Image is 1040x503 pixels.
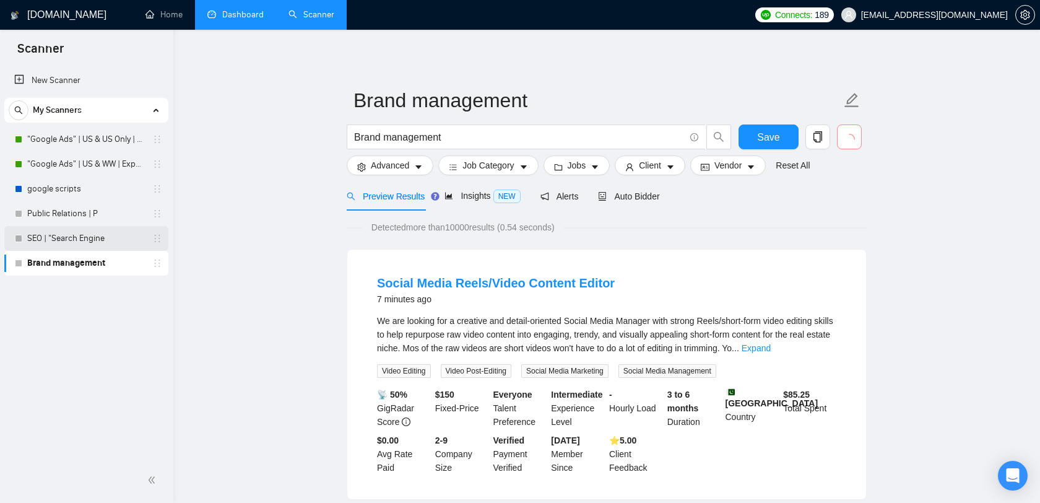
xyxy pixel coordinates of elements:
[435,390,454,400] b: $ 150
[27,127,145,152] a: "Google Ads" | US & US Only | Expert
[152,184,162,194] span: holder
[618,364,716,378] span: Social Media Management
[665,388,723,429] div: Duration
[152,209,162,219] span: holder
[347,155,433,175] button: settingAdvancedcaret-down
[844,92,860,108] span: edit
[4,68,168,93] li: New Scanner
[33,98,82,123] span: My Scanners
[491,434,549,475] div: Payment Verified
[806,131,830,142] span: copy
[493,390,532,400] b: Everyone
[690,155,766,175] button: idcardVendorcaret-down
[493,435,525,445] b: Verified
[377,314,836,355] div: We are looking for a creative and detail-oriented Social Media Manager with strong Reels/short-fo...
[493,190,521,203] span: NEW
[27,226,145,251] a: SEO | "Search Engine
[783,390,810,400] b: $ 85.25
[739,125,799,149] button: Save
[607,434,665,475] div: Client Feedback
[805,125,830,149] button: copy
[433,434,491,475] div: Company Size
[775,8,812,22] span: Connects:
[726,388,818,408] b: [GEOGRAPHIC_DATA]
[548,434,607,475] div: Member Since
[27,152,145,177] a: "Google Ads" | US & WW | Expert
[377,435,399,445] b: $0.00
[375,388,433,429] div: GigRadar Score
[519,162,528,172] span: caret-down
[433,388,491,429] div: Fixed-Price
[363,221,563,234] span: Detected more than 10000 results (0.54 seconds)
[377,390,407,400] b: 📡 50%
[27,177,145,201] a: google scripts
[844,11,853,19] span: user
[781,388,839,429] div: Total Spent
[145,9,183,20] a: homeHome
[444,191,453,200] span: area-chart
[554,162,563,172] span: folder
[598,192,607,201] span: robot
[726,388,735,396] img: 🇵🇰
[438,155,538,175] button: barsJob Categorycaret-down
[402,418,410,426] span: info-circle
[690,133,698,141] span: info-circle
[152,134,162,144] span: holder
[444,191,520,201] span: Insights
[1015,10,1035,20] a: setting
[377,364,431,378] span: Video Editing
[27,201,145,226] a: Public Relations | P
[701,162,709,172] span: idcard
[347,192,355,201] span: search
[714,159,742,172] span: Vendor
[7,40,74,66] span: Scanner
[591,162,599,172] span: caret-down
[371,159,409,172] span: Advanced
[11,6,19,25] img: logo
[666,162,675,172] span: caret-down
[815,8,828,22] span: 189
[491,388,549,429] div: Talent Preference
[375,434,433,475] div: Avg Rate Paid
[430,191,441,202] div: Tooltip anchor
[377,292,615,307] div: 7 minutes ago
[551,435,579,445] b: [DATE]
[551,390,602,400] b: Intermediate
[544,155,610,175] button: folderJobscaret-down
[706,125,731,149] button: search
[27,251,145,276] a: Brand management
[598,191,659,201] span: Auto Bidder
[723,388,781,429] div: Country
[4,98,168,276] li: My Scanners
[14,68,158,93] a: New Scanner
[152,159,162,169] span: holder
[667,390,699,413] b: 3 to 6 months
[521,364,609,378] span: Social Media Marketing
[742,343,771,353] a: Expand
[707,131,730,142] span: search
[288,9,334,20] a: searchScanner
[615,155,685,175] button: userClientcaret-down
[548,388,607,429] div: Experience Level
[441,364,512,378] span: Video Post-Editing
[9,106,28,115] span: search
[607,388,665,429] div: Hourly Load
[998,461,1028,491] div: Open Intercom Messenger
[776,159,810,172] a: Reset All
[147,474,160,486] span: double-left
[9,100,28,120] button: search
[639,159,661,172] span: Client
[353,85,841,116] input: Scanner name...
[625,162,634,172] span: user
[568,159,586,172] span: Jobs
[540,191,579,201] span: Alerts
[347,191,425,201] span: Preview Results
[435,435,448,445] b: 2-9
[449,162,457,172] span: bars
[844,134,855,145] span: loading
[540,192,549,201] span: notification
[1015,5,1035,25] button: setting
[152,258,162,268] span: holder
[414,162,423,172] span: caret-down
[747,162,755,172] span: caret-down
